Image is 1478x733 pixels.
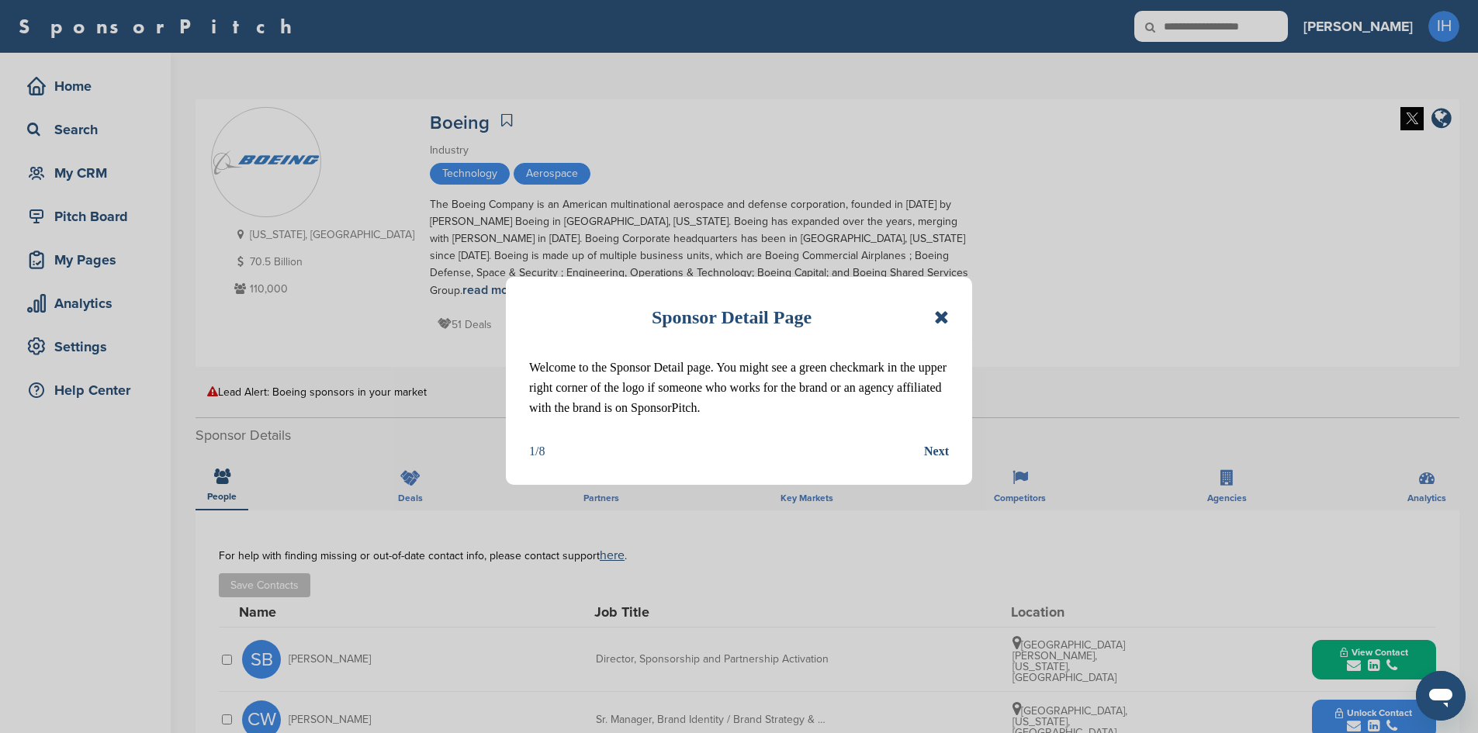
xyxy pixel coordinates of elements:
[529,358,949,418] p: Welcome to the Sponsor Detail page. You might see a green checkmark in the upper right corner of ...
[652,300,812,334] h1: Sponsor Detail Page
[1416,671,1466,721] iframe: Button to launch messaging window
[924,441,949,462] button: Next
[529,441,545,462] div: 1/8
